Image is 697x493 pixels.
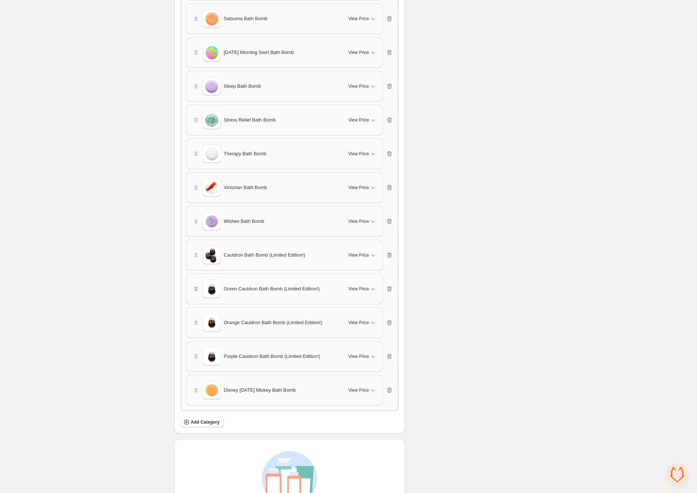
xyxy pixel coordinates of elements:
span: View Price [348,218,369,224]
button: View Price [344,182,381,193]
button: Add Category [181,417,224,427]
span: Wishes Bath Bomb [224,218,265,225]
img: Wishes Bath Bomb [203,212,221,231]
img: Cauldron Bath Bomb (Limited Edition!) [203,246,221,264]
span: View Price [348,50,369,55]
img: Purple Cauldron Bath Bomb (Limited Edition!) [203,347,221,366]
img: Therapy Bath Bomb [203,145,221,163]
button: View Price [344,47,381,58]
span: View Price [348,151,369,157]
button: View Price [344,384,381,396]
span: View Price [348,185,369,191]
span: Therapy Bath Bomb [224,150,266,157]
span: Sleep Bath Bomb [224,83,261,90]
button: View Price [344,114,381,126]
button: View Price [344,80,381,92]
span: Purple Cauldron Bath Bomb (Limited Edition!) [224,353,320,360]
img: Saturday Morning Swirl Bath Bomb [203,43,221,62]
span: Cauldron Bath Bomb (Limited Edition!) [224,251,305,259]
img: Stress Relief Bath Bomb [203,111,221,129]
span: Stress Relief Bath Bomb [224,116,276,124]
a: Open chat [666,464,688,486]
span: Orange Cauldron Bath Bomb (Limited Edition!) [224,319,323,326]
span: View Price [348,354,369,359]
button: View Price [344,351,381,362]
img: Green Cauldron Bath Bomb (Limited Edition!) [203,280,221,298]
button: View Price [344,249,381,261]
img: Victorian Bath Bomb [203,178,221,197]
img: Disney Halloween Mickey Bath Bomb [203,381,221,399]
span: Add Category [191,419,220,425]
button: View Price [344,13,381,25]
span: Satsuma Bath Bomb [224,15,268,22]
span: View Price [348,320,369,326]
img: Orange Cauldron Bath Bomb (Limited Edition!) [203,313,221,332]
span: View Price [348,387,369,393]
button: View Price [344,317,381,329]
img: Sleep Bath Bomb [203,77,221,95]
span: View Price [348,16,369,22]
span: View Price [348,117,369,123]
button: View Price [344,283,381,295]
button: View Price [344,148,381,160]
span: View Price [348,286,369,292]
span: Victorian Bath Bomb [224,184,267,191]
span: Green Cauldron Bath Bomb (Limited Edition!) [224,285,320,293]
button: View Price [344,215,381,227]
span: View Price [348,252,369,258]
span: [DATE] Morning Swirl Bath Bomb [224,49,294,56]
img: Satsuma Bath Bomb [203,10,221,28]
span: Disney [DATE] Mickey Bath Bomb [224,387,296,394]
span: View Price [348,83,369,89]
